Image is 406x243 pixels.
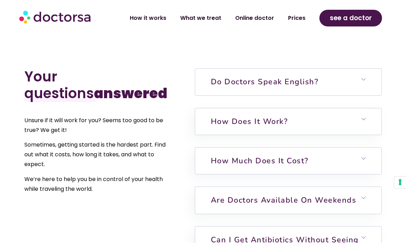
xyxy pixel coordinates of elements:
a: Do doctors speak English? [211,77,319,87]
h6: Are doctors available on weekends [195,187,381,213]
h6: How does it work? [195,108,381,135]
a: How much does it cost? [211,156,309,166]
a: see a doctor [319,10,382,26]
a: What we treat [173,10,228,26]
nav: Menu [110,10,313,26]
a: Online doctor [228,10,281,26]
h6: How much does it cost? [195,148,381,174]
p: Unsure if it will work for you? Seems too good to be true? We get it! [24,116,167,135]
p: Sometimes, getting started is the hardest part. Find out what it costs, how long it takes, and wh... [24,140,167,169]
h2: Your questions [24,68,167,102]
a: How it works [123,10,173,26]
button: Your consent preferences for tracking technologies [394,177,406,188]
a: Prices [281,10,312,26]
h6: Do doctors speak English? [195,69,381,95]
b: answered [94,84,167,103]
a: Are doctors available on weekends [211,195,357,205]
a: How does it work? [211,116,288,127]
span: see a doctor [330,13,372,24]
p: We’re here to help you be in control of your health while traveling the world. [24,174,167,194]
